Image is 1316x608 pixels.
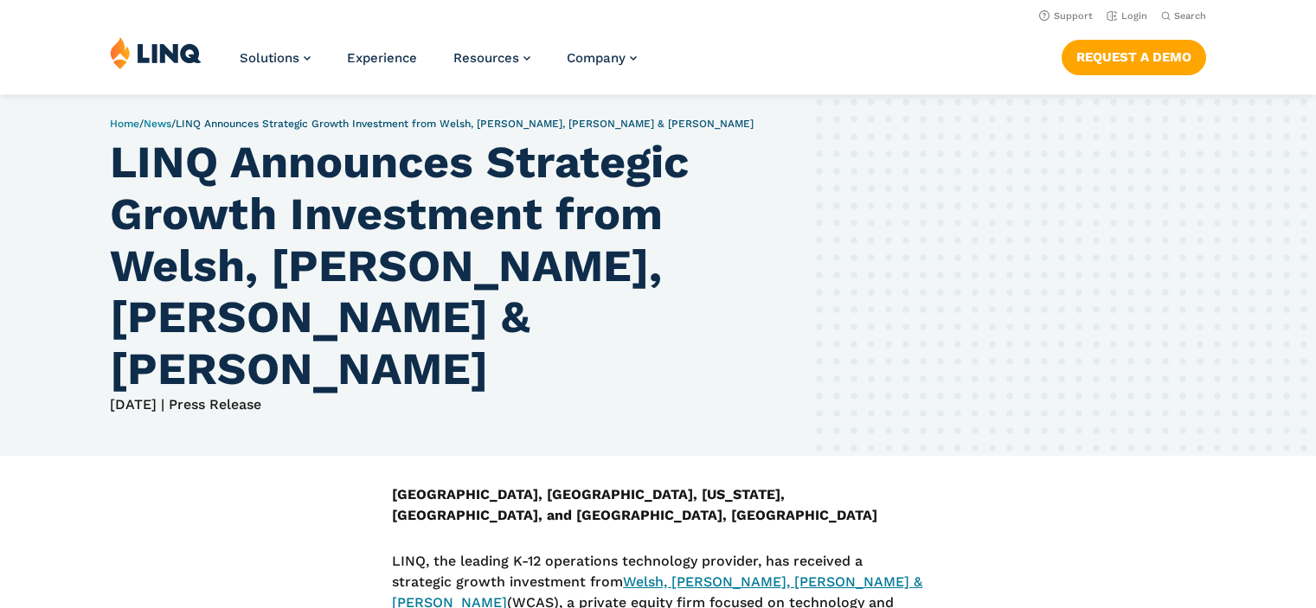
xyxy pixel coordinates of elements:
[1062,36,1206,74] nav: Button Navigation
[567,50,637,66] a: Company
[1039,10,1093,22] a: Support
[176,118,754,130] span: LINQ Announces Strategic Growth Investment from Welsh, [PERSON_NAME], [PERSON_NAME] & [PERSON_NAME]
[110,137,767,395] h1: LINQ Announces Strategic Growth Investment from Welsh, [PERSON_NAME], [PERSON_NAME] & [PERSON_NAME]
[453,50,530,66] a: Resources
[110,118,754,130] span: / /
[110,118,139,130] a: Home
[240,50,311,66] a: Solutions
[1161,10,1206,22] button: Open Search Bar
[392,486,877,523] strong: [GEOGRAPHIC_DATA], [GEOGRAPHIC_DATA], [US_STATE], [GEOGRAPHIC_DATA], and [GEOGRAPHIC_DATA], [GEOG...
[347,50,417,66] a: Experience
[453,50,519,66] span: Resources
[110,36,202,69] img: LINQ | K‑12 Software
[240,50,299,66] span: Solutions
[1062,40,1206,74] a: Request a Demo
[567,50,626,66] span: Company
[1107,10,1147,22] a: Login
[144,118,171,130] a: News
[240,36,637,93] nav: Primary Navigation
[110,137,767,414] div: [DATE] | Press Release
[1174,10,1206,22] span: Search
